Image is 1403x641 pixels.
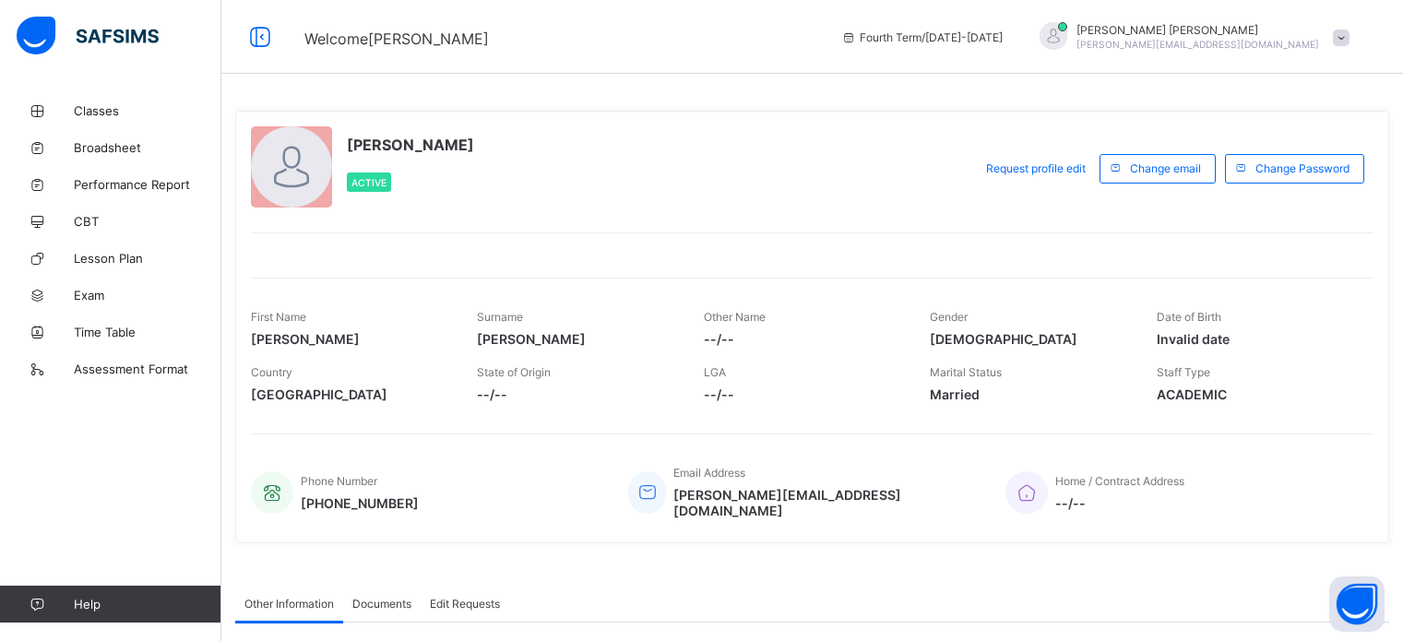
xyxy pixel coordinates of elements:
[1055,474,1184,488] span: Home / Contract Address
[930,331,1128,347] span: [DEMOGRAPHIC_DATA]
[704,386,902,402] span: --/--
[1329,576,1385,632] button: Open asap
[74,214,221,229] span: CBT
[74,251,221,266] span: Lesson Plan
[74,140,221,155] span: Broadsheet
[1021,22,1359,53] div: Hafiz IbrahimAli
[673,487,978,518] span: [PERSON_NAME][EMAIL_ADDRESS][DOMAIN_NAME]
[1157,386,1355,402] span: ACADEMIC
[74,177,221,192] span: Performance Report
[477,310,523,324] span: Surname
[704,310,766,324] span: Other Name
[986,161,1086,175] span: Request profile edit
[704,365,726,379] span: LGA
[251,331,449,347] span: [PERSON_NAME]
[17,17,159,55] img: safsims
[477,386,675,402] span: --/--
[74,103,221,118] span: Classes
[251,386,449,402] span: [GEOGRAPHIC_DATA]
[430,597,500,611] span: Edit Requests
[930,365,1002,379] span: Marital Status
[301,495,419,511] span: [PHONE_NUMBER]
[1130,161,1201,175] span: Change email
[251,310,306,324] span: First Name
[930,386,1128,402] span: Married
[477,331,675,347] span: [PERSON_NAME]
[1157,331,1355,347] span: Invalid date
[1055,495,1184,511] span: --/--
[251,365,292,379] span: Country
[1076,39,1319,50] span: [PERSON_NAME][EMAIL_ADDRESS][DOMAIN_NAME]
[74,362,221,376] span: Assessment Format
[477,365,551,379] span: State of Origin
[74,325,221,339] span: Time Table
[244,597,334,611] span: Other Information
[1255,161,1349,175] span: Change Password
[673,466,745,480] span: Email Address
[301,474,377,488] span: Phone Number
[74,597,220,611] span: Help
[74,288,221,303] span: Exam
[352,597,411,611] span: Documents
[1157,365,1210,379] span: Staff Type
[347,136,474,154] span: [PERSON_NAME]
[304,30,489,48] span: Welcome [PERSON_NAME]
[930,310,968,324] span: Gender
[1157,310,1221,324] span: Date of Birth
[704,331,902,347] span: --/--
[351,177,386,188] span: Active
[841,30,1003,44] span: session/term information
[1076,23,1319,37] span: [PERSON_NAME] [PERSON_NAME]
